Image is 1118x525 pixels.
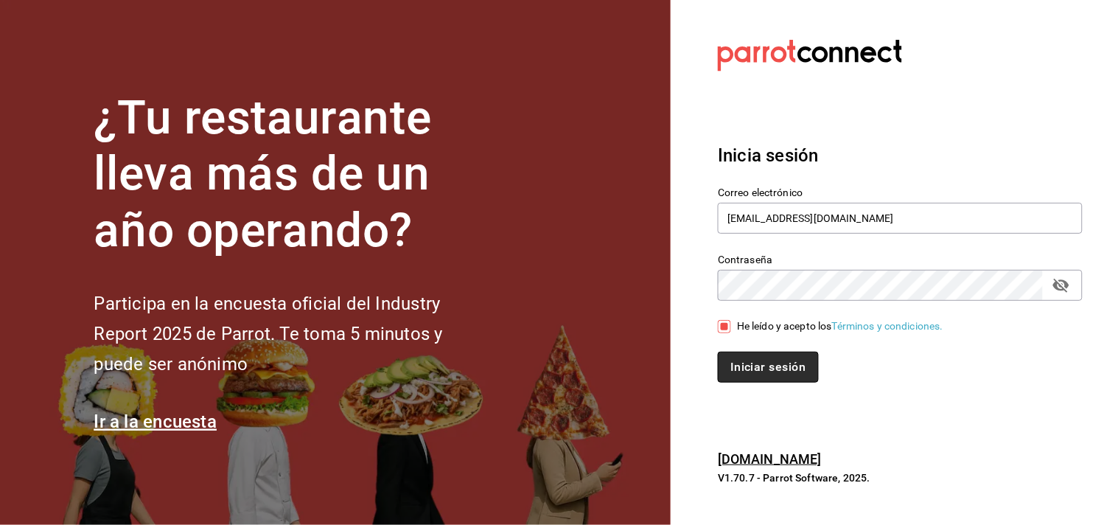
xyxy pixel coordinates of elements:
[94,411,217,432] a: Ir a la encuesta
[718,352,818,383] button: Iniciar sesión
[718,254,1083,265] label: Contraseña
[737,319,943,334] div: He leído y acepto los
[94,90,492,260] h1: ¿Tu restaurante lleva más de un año operando?
[1049,273,1074,298] button: passwordField
[718,187,1083,198] label: Correo electrónico
[718,203,1083,234] input: Ingresa tu correo electrónico
[832,320,943,332] a: Términos y condiciones.
[94,289,492,379] h2: Participa en la encuesta oficial del Industry Report 2025 de Parrot. Te toma 5 minutos y puede se...
[718,451,822,467] a: [DOMAIN_NAME]
[718,142,1083,169] h3: Inicia sesión
[718,470,1083,485] p: V1.70.7 - Parrot Software, 2025.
